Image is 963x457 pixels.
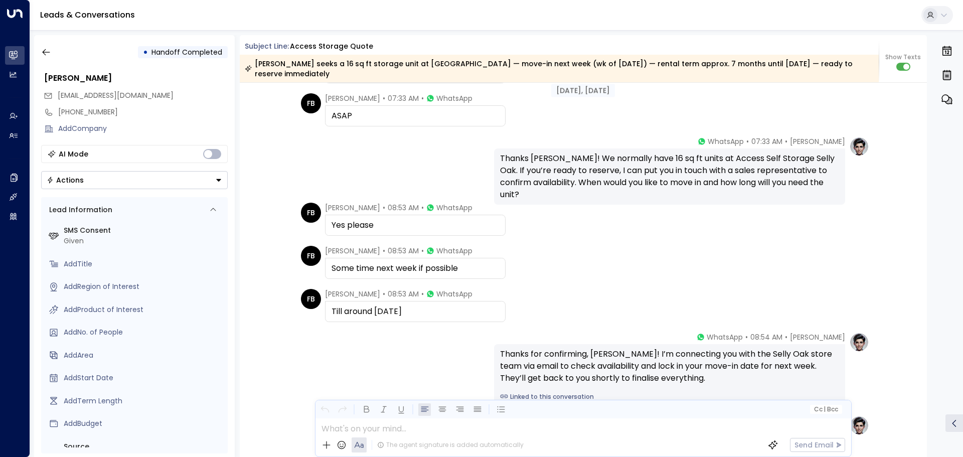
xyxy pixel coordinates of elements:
[40,9,135,21] a: Leads & Conversations
[325,203,380,213] span: [PERSON_NAME]
[421,93,424,103] span: •
[332,262,499,274] div: Some time next week if possible
[64,259,224,269] div: AddTitle
[301,246,321,266] div: FB
[500,153,839,201] div: Thanks [PERSON_NAME]! We normally have 16 sq ft units at Access Self Storage Selly Oak. If you’re...
[336,403,349,416] button: Redo
[790,136,845,146] span: [PERSON_NAME]
[745,332,748,342] span: •
[751,136,782,146] span: 07:33 AM
[64,236,224,246] div: Given
[58,107,228,117] div: [PHONE_NUMBER]
[47,176,84,185] div: Actions
[814,406,838,413] span: Cc Bcc
[436,203,472,213] span: WhatsApp
[59,149,88,159] div: AI Mode
[388,246,419,256] span: 08:53 AM
[383,93,385,103] span: •
[500,348,839,384] div: Thanks for confirming, [PERSON_NAME]! I’m connecting you with the Selly Oak store team via email ...
[849,415,869,435] img: profile-logo.png
[746,136,749,146] span: •
[388,203,419,213] span: 08:53 AM
[551,84,615,97] div: [DATE], [DATE]
[332,306,499,318] div: Till around [DATE]
[810,405,842,414] button: Cc|Bcc
[388,93,419,103] span: 07:33 AM
[41,171,228,189] div: Button group with a nested menu
[750,332,782,342] span: 08:54 AM
[143,43,148,61] div: •
[58,123,228,134] div: AddCompany
[785,136,787,146] span: •
[707,332,743,342] span: WhatsApp
[64,350,224,361] div: AddArea
[64,418,224,429] div: AddBudget
[301,289,321,309] div: FB
[318,403,331,416] button: Undo
[64,327,224,338] div: AddNo. of People
[824,406,826,413] span: |
[46,205,112,215] div: Lead Information
[58,90,174,101] span: faithboaitey@gmail.com
[41,171,228,189] button: Actions
[58,90,174,100] span: [EMAIL_ADDRESS][DOMAIN_NAME]
[332,219,499,231] div: Yes please
[790,332,845,342] span: [PERSON_NAME]
[785,332,787,342] span: •
[64,373,224,383] div: AddStart Date
[436,93,472,103] span: WhatsApp
[849,332,869,352] img: profile-logo.png
[885,53,921,62] span: Show Texts
[44,72,228,84] div: [PERSON_NAME]
[64,441,224,452] label: Source
[245,59,873,79] div: [PERSON_NAME] seeks a 16 sq ft storage unit at [GEOGRAPHIC_DATA] — move-in next week (wk of [DATE...
[708,136,744,146] span: WhatsApp
[64,304,224,315] div: AddProduct of Interest
[301,203,321,223] div: FB
[500,392,839,401] a: Linked to this conversation
[421,203,424,213] span: •
[377,440,524,449] div: The agent signature is added automatically
[383,289,385,299] span: •
[151,47,222,57] span: Handoff Completed
[245,41,289,51] span: Subject Line:
[64,225,224,236] label: SMS Consent
[436,289,472,299] span: WhatsApp
[421,246,424,256] span: •
[383,246,385,256] span: •
[64,396,224,406] div: AddTerm Length
[421,289,424,299] span: •
[849,136,869,157] img: profile-logo.png
[325,93,380,103] span: [PERSON_NAME]
[290,41,373,52] div: Access Storage Quote
[301,93,321,113] div: FB
[325,289,380,299] span: [PERSON_NAME]
[388,289,419,299] span: 08:53 AM
[383,203,385,213] span: •
[332,110,499,122] div: ASAP
[325,246,380,256] span: [PERSON_NAME]
[64,281,224,292] div: AddRegion of Interest
[436,246,472,256] span: WhatsApp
